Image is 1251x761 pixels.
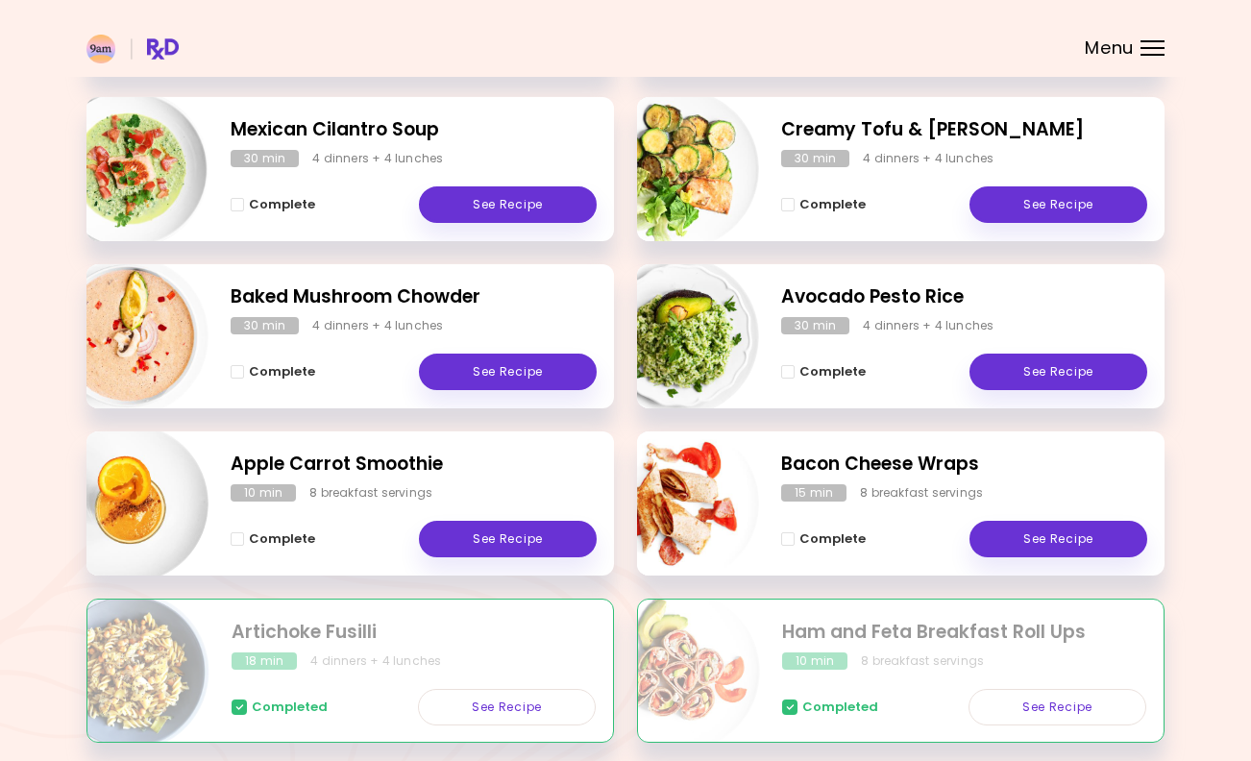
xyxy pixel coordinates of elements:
[600,89,759,249] img: Info - Creamy Tofu & Zucchini
[600,257,759,416] img: Info - Avocado Pesto Rice
[49,89,208,249] img: Info - Mexican Cilantro Soup
[418,689,596,725] a: See Recipe - Artichoke Fusilli
[231,451,597,479] h2: Apple Carrot Smoothie
[419,521,597,557] a: See Recipe - Apple Carrot Smoothie
[232,652,297,670] div: 18 min
[232,619,596,647] h2: Artichoke Fusilli
[781,193,866,216] button: Complete - Creamy Tofu & Zucchini
[49,257,208,416] img: Info - Baked Mushroom Chowder
[781,150,849,167] div: 30 min
[310,652,441,670] div: 4 dinners + 4 lunches
[781,116,1147,144] h2: Creamy Tofu & Zucchini
[863,150,993,167] div: 4 dinners + 4 lunches
[231,283,597,311] h2: Baked Mushroom Chowder
[249,364,315,380] span: Complete
[781,528,866,551] button: Complete - Bacon Cheese Wraps
[419,186,597,223] a: See Recipe - Mexican Cilantro Soup
[252,700,328,715] span: Completed
[781,283,1147,311] h2: Avocado Pesto Rice
[782,652,847,670] div: 10 min
[312,150,443,167] div: 4 dinners + 4 lunches
[600,424,759,583] img: Info - Bacon Cheese Wraps
[231,528,315,551] button: Complete - Apple Carrot Smoothie
[799,364,866,380] span: Complete
[419,354,597,390] a: See Recipe - Baked Mushroom Chowder
[50,592,209,751] img: Info - Artichoke Fusilli
[312,317,443,334] div: 4 dinners + 4 lunches
[782,619,1146,647] h2: Ham and Feta Breakfast Roll Ups
[781,317,849,334] div: 30 min
[231,150,299,167] div: 30 min
[861,652,984,670] div: 8 breakfast servings
[601,592,760,751] img: Info - Ham and Feta Breakfast Roll Ups
[231,193,315,216] button: Complete - Mexican Cilantro Soup
[249,197,315,212] span: Complete
[1085,39,1134,57] span: Menu
[231,116,597,144] h2: Mexican Cilantro Soup
[231,317,299,334] div: 30 min
[799,531,866,547] span: Complete
[781,451,1147,479] h2: Bacon Cheese Wraps
[249,531,315,547] span: Complete
[49,424,208,583] img: Info - Apple Carrot Smoothie
[309,484,432,502] div: 8 breakfast servings
[231,360,315,383] button: Complete - Baked Mushroom Chowder
[231,484,296,502] div: 10 min
[781,484,846,502] div: 15 min
[969,354,1147,390] a: See Recipe - Avocado Pesto Rice
[802,700,878,715] span: Completed
[969,186,1147,223] a: See Recipe - Creamy Tofu & Zucchini
[969,521,1147,557] a: See Recipe - Bacon Cheese Wraps
[799,197,866,212] span: Complete
[781,360,866,383] button: Complete - Avocado Pesto Rice
[86,35,179,63] img: RxDiet
[863,317,993,334] div: 4 dinners + 4 lunches
[860,484,983,502] div: 8 breakfast servings
[969,689,1146,725] a: See Recipe - Ham and Feta Breakfast Roll Ups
